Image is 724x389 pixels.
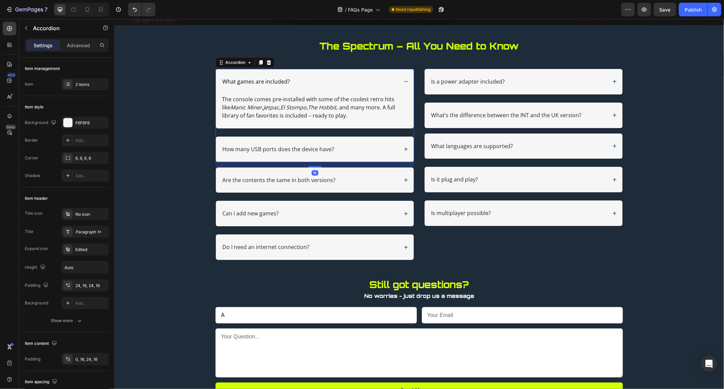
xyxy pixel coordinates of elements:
[62,261,109,273] input: Auto
[108,59,175,66] span: What games are included?
[25,104,43,110] div: Item style
[660,7,671,13] span: Save
[396,6,430,13] span: Need republishing
[701,356,717,372] div: Open Intercom Messenger
[149,85,165,92] i: Jetpac
[3,3,51,16] button: 7
[128,3,155,16] div: Undo/Redo
[685,6,702,13] div: Publish
[108,158,221,165] p: Are the contents the same in both versions?
[75,82,107,88] div: 2 items
[75,229,107,235] div: Paragraph 1*
[75,138,107,144] div: Add...
[25,173,40,179] div: Shadow
[250,273,360,280] span: No worries - just drop us a message
[317,157,364,164] p: Is it plug and play?
[51,317,83,324] div: Show more
[25,81,33,87] div: Item
[101,288,302,304] input: Your Name
[25,118,58,127] div: Background
[75,247,107,253] div: Edited
[5,124,16,130] div: Beta
[75,155,107,161] div: 6, 6, 6, 6
[25,246,48,252] div: Expand icon
[25,339,58,348] div: Item content
[108,76,281,100] span: The console comes pre-installed with some of the coolest retro hits like , , , , and many more. A...
[34,42,53,49] p: Settings
[308,288,509,304] input: Your Email
[108,127,220,134] p: How many USB ports does the device have?
[110,40,132,47] div: Accordion
[101,364,508,380] button: Send Message
[25,137,38,143] div: Border
[116,85,148,92] i: Manic Miner
[205,21,405,33] span: The Spectrum – All You Need to Know
[33,24,91,32] p: Accordion
[75,283,107,289] div: 24, 16, 24, 16
[25,315,109,327] button: Show more
[25,300,48,306] div: Background
[75,356,107,363] div: 0, 16, 24, 16
[317,191,376,198] p: Is multiplayer possible?
[25,356,40,362] div: Padding
[348,6,373,13] span: FAQs Page
[108,191,164,198] p: Can i add new games?
[654,3,676,16] button: Save
[25,210,42,216] div: Title icon
[44,5,48,14] p: 7
[345,6,347,13] span: /
[114,19,724,389] iframe: Design area
[317,93,467,100] p: What’s the difference between the INT and the UK version?
[25,66,60,72] div: Item management
[25,281,50,290] div: Padding
[193,85,222,92] i: The Hobbit
[679,3,707,16] button: Publish
[255,260,355,271] span: Still got questions?
[25,155,38,161] div: Corner
[25,195,48,201] div: Item header
[67,42,90,49] p: Advanced
[166,85,192,92] i: El Stompo
[75,211,107,217] div: No icon
[25,377,59,387] div: Item spacing
[108,225,195,232] p: Do I need an internet connection?
[75,300,107,306] div: Add...
[25,263,47,272] div: Height
[317,124,398,131] p: What languages are supported?
[317,59,390,66] p: Is a power adapter included?
[6,72,16,78] div: 450
[197,151,204,157] div: 16
[75,120,107,126] div: F6F6F6
[75,173,107,179] div: Add...
[25,229,33,235] div: Title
